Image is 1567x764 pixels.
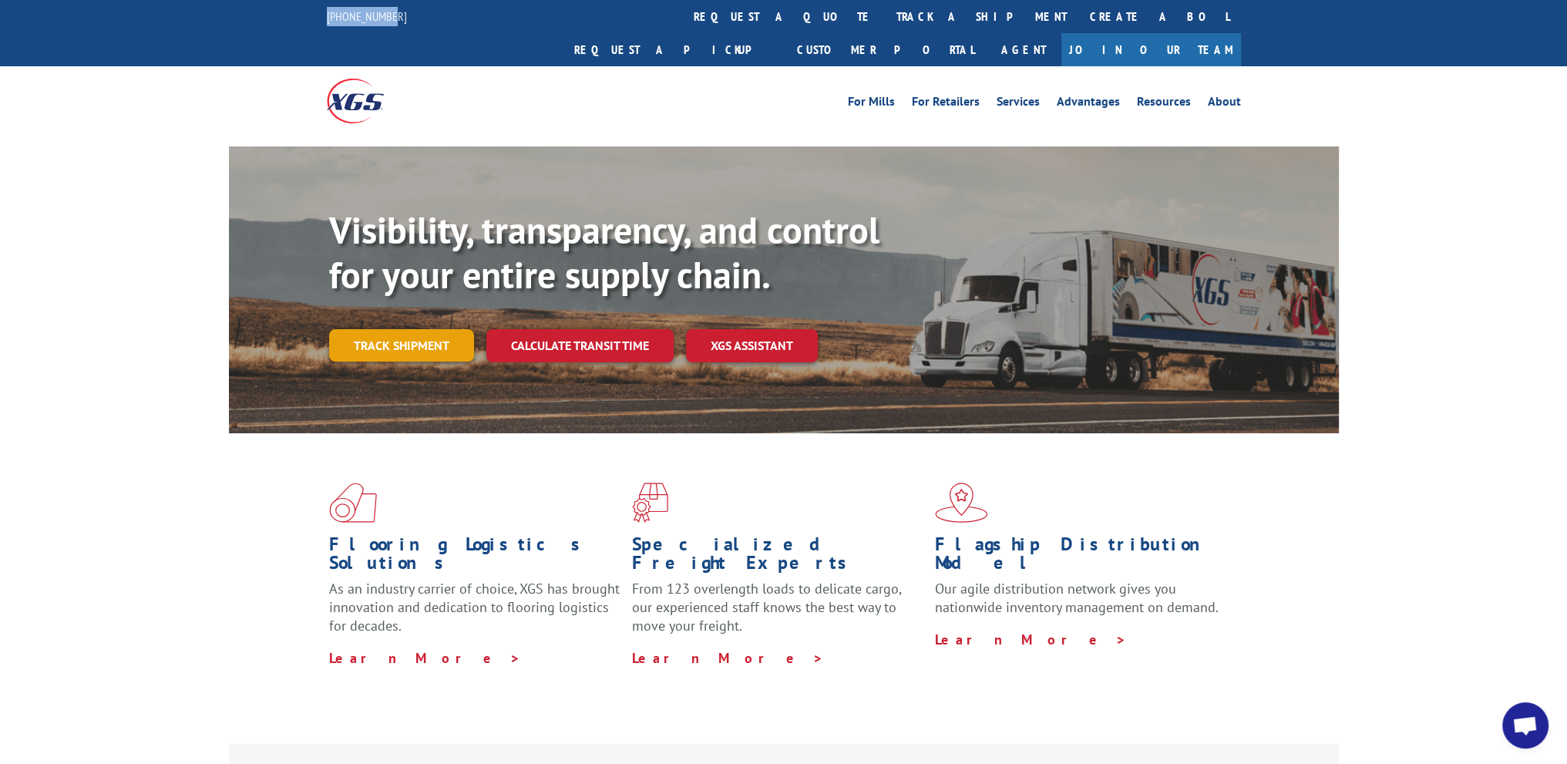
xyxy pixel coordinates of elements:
[632,483,668,523] img: xgs-icon-focused-on-flooring-red
[632,649,824,667] a: Learn More >
[1502,702,1549,749] div: Open chat
[329,535,620,580] h1: Flooring Logistics Solutions
[1061,33,1241,66] a: Join Our Team
[632,580,923,648] p: From 123 overlength loads to delicate cargo, our experienced staff knows the best way to move you...
[986,33,1061,66] a: Agent
[785,33,986,66] a: Customer Portal
[1057,96,1120,113] a: Advantages
[997,96,1040,113] a: Services
[1137,96,1191,113] a: Resources
[329,483,377,523] img: xgs-icon-total-supply-chain-intelligence-red
[935,483,988,523] img: xgs-icon-flagship-distribution-model-red
[486,329,674,362] a: Calculate transit time
[329,649,521,667] a: Learn More >
[327,8,407,24] a: [PHONE_NUMBER]
[632,535,923,580] h1: Specialized Freight Experts
[935,631,1127,648] a: Learn More >
[329,329,474,362] a: Track shipment
[848,96,895,113] a: For Mills
[935,535,1226,580] h1: Flagship Distribution Model
[329,206,879,298] b: Visibility, transparency, and control for your entire supply chain.
[1208,96,1241,113] a: About
[912,96,980,113] a: For Retailers
[563,33,785,66] a: Request a pickup
[329,580,620,634] span: As an industry carrier of choice, XGS has brought innovation and dedication to flooring logistics...
[686,329,818,362] a: XGS ASSISTANT
[935,580,1219,616] span: Our agile distribution network gives you nationwide inventory management on demand.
